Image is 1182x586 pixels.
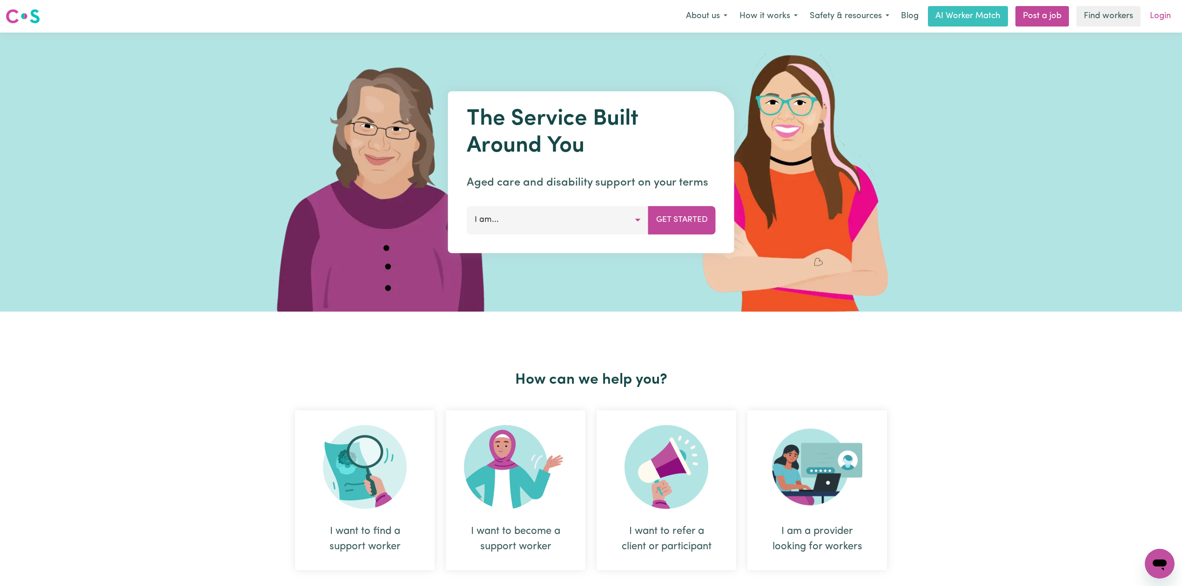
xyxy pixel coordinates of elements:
[6,6,40,27] a: Careseekers logo
[1144,6,1176,27] a: Login
[468,524,563,554] div: I want to become a support worker
[1015,6,1069,27] a: Post a job
[446,410,585,570] div: I want to become a support worker
[648,206,716,234] button: Get Started
[467,106,716,160] h1: The Service Built Around You
[1145,549,1175,579] iframe: Button to launch messaging window
[747,410,887,570] div: I am a provider looking for workers
[733,7,804,26] button: How it works
[625,425,708,509] img: Refer
[680,7,733,26] button: About us
[323,425,407,509] img: Search
[804,7,895,26] button: Safety & resources
[289,371,893,389] h2: How can we help you?
[467,206,649,234] button: I am...
[6,8,40,25] img: Careseekers logo
[772,425,862,509] img: Provider
[597,410,736,570] div: I want to refer a client or participant
[295,410,435,570] div: I want to find a support worker
[464,425,567,509] img: Become Worker
[1076,6,1141,27] a: Find workers
[467,174,716,191] p: Aged care and disability support on your terms
[928,6,1008,27] a: AI Worker Match
[770,524,865,554] div: I am a provider looking for workers
[317,524,412,554] div: I want to find a support worker
[619,524,714,554] div: I want to refer a client or participant
[895,6,924,27] a: Blog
